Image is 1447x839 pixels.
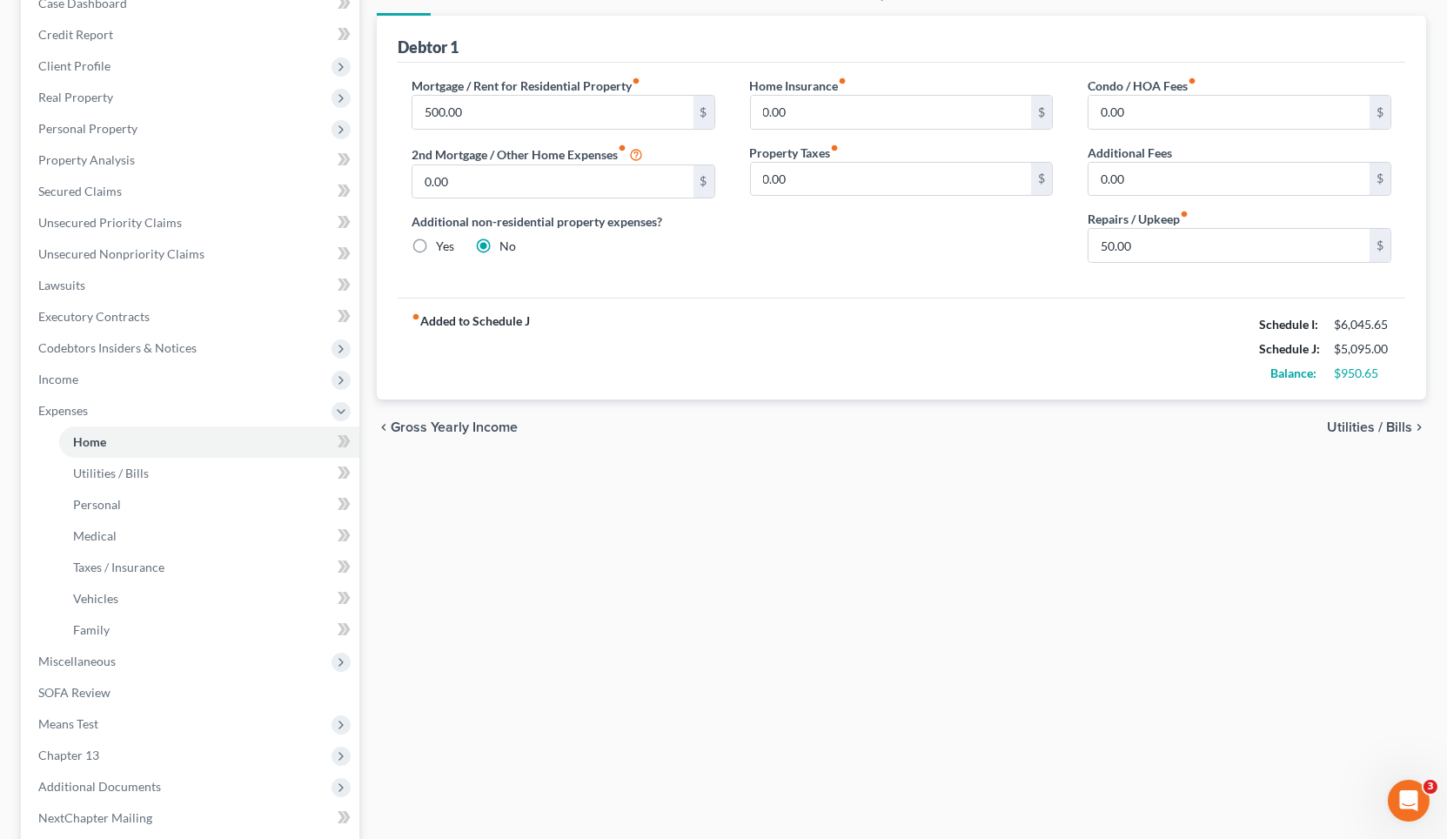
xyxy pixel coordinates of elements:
[750,77,847,95] label: Home Insurance
[38,27,113,42] span: Credit Report
[1334,365,1391,382] div: $950.65
[24,238,359,270] a: Unsecured Nonpriority Claims
[24,677,359,708] a: SOFA Review
[38,121,137,136] span: Personal Property
[751,96,1032,129] input: --
[24,19,359,50] a: Credit Report
[1031,96,1052,129] div: $
[24,176,359,207] a: Secured Claims
[839,77,847,85] i: fiber_manual_record
[1259,317,1318,332] strong: Schedule I:
[751,163,1032,196] input: --
[412,212,715,231] label: Additional non-residential property expenses?
[1370,229,1390,262] div: $
[1188,77,1196,85] i: fiber_manual_record
[38,340,197,355] span: Codebtors Insiders & Notices
[38,184,122,198] span: Secured Claims
[38,246,204,261] span: Unsecured Nonpriority Claims
[391,420,518,434] span: Gross Yearly Income
[1089,163,1370,196] input: --
[1370,163,1390,196] div: $
[412,144,643,164] label: 2nd Mortgage / Other Home Expenses
[1031,163,1052,196] div: $
[1089,96,1370,129] input: --
[412,165,693,198] input: --
[1334,316,1391,333] div: $6,045.65
[693,165,714,198] div: $
[499,238,516,255] label: No
[1412,420,1426,434] i: chevron_right
[38,278,85,292] span: Lawsuits
[24,144,359,176] a: Property Analysis
[38,779,161,794] span: Additional Documents
[73,528,117,543] span: Medical
[38,215,182,230] span: Unsecured Priority Claims
[73,560,164,574] span: Taxes / Insurance
[1424,780,1437,794] span: 3
[750,144,840,162] label: Property Taxes
[59,552,359,583] a: Taxes / Insurance
[412,312,530,386] strong: Added to Schedule J
[693,96,714,129] div: $
[59,458,359,489] a: Utilities / Bills
[632,77,640,85] i: fiber_manual_record
[1259,341,1320,356] strong: Schedule J:
[618,144,626,152] i: fiber_manual_record
[59,426,359,458] a: Home
[73,434,106,449] span: Home
[59,489,359,520] a: Personal
[1089,229,1370,262] input: --
[38,152,135,167] span: Property Analysis
[377,420,518,434] button: chevron_left Gross Yearly Income
[1327,420,1412,434] span: Utilities / Bills
[1270,366,1316,380] strong: Balance:
[24,270,359,301] a: Lawsuits
[73,622,110,637] span: Family
[436,238,454,255] label: Yes
[73,591,118,606] span: Vehicles
[1327,420,1426,434] button: Utilities / Bills chevron_right
[412,77,640,95] label: Mortgage / Rent for Residential Property
[59,583,359,614] a: Vehicles
[59,614,359,646] a: Family
[24,802,359,834] a: NextChapter Mailing
[1088,210,1189,228] label: Repairs / Upkeep
[412,96,693,129] input: --
[1088,144,1172,162] label: Additional Fees
[73,466,149,480] span: Utilities / Bills
[38,654,116,668] span: Miscellaneous
[38,748,99,762] span: Chapter 13
[398,37,459,57] div: Debtor 1
[38,716,98,731] span: Means Test
[38,372,78,386] span: Income
[1370,96,1390,129] div: $
[38,403,88,418] span: Expenses
[38,810,152,825] span: NextChapter Mailing
[38,685,111,700] span: SOFA Review
[412,312,420,321] i: fiber_manual_record
[38,309,150,324] span: Executory Contracts
[1180,210,1189,218] i: fiber_manual_record
[24,301,359,332] a: Executory Contracts
[377,420,391,434] i: chevron_left
[831,144,840,152] i: fiber_manual_record
[24,207,359,238] a: Unsecured Priority Claims
[1388,780,1430,822] iframe: Intercom live chat
[59,520,359,552] a: Medical
[38,58,111,73] span: Client Profile
[1334,340,1391,358] div: $5,095.00
[73,497,121,512] span: Personal
[1088,77,1196,95] label: Condo / HOA Fees
[38,90,113,104] span: Real Property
